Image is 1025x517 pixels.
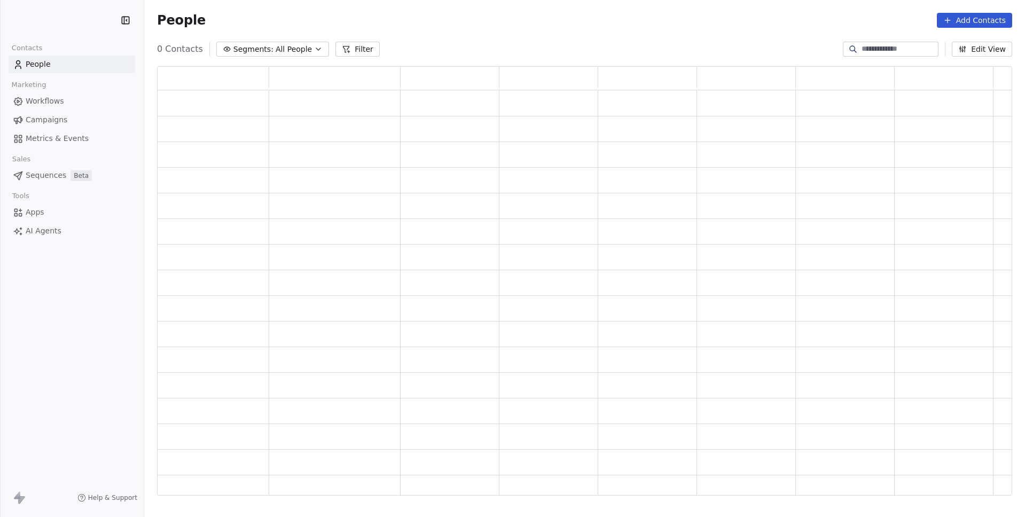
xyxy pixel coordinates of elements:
span: AI Agents [26,225,61,237]
span: Segments: [233,44,273,55]
span: Tools [7,188,34,204]
span: Apps [26,207,44,218]
button: Filter [335,42,380,57]
a: AI Agents [9,222,135,240]
span: 0 Contacts [157,43,203,56]
span: Beta [71,170,92,181]
span: Sequences [26,170,66,181]
span: Sales [7,151,35,167]
span: People [26,59,51,70]
a: SequencesBeta [9,167,135,184]
span: Help & Support [88,493,137,502]
span: Metrics & Events [26,133,89,144]
span: All People [276,44,312,55]
a: People [9,56,135,73]
a: Workflows [9,92,135,110]
a: Help & Support [77,493,137,502]
span: People [157,12,206,28]
a: Campaigns [9,111,135,129]
a: Metrics & Events [9,130,135,147]
button: Add Contacts [937,13,1012,28]
span: Marketing [7,77,51,93]
a: Apps [9,203,135,221]
span: Contacts [7,40,47,56]
span: Campaigns [26,114,67,126]
button: Edit View [952,42,1012,57]
span: Workflows [26,96,64,107]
